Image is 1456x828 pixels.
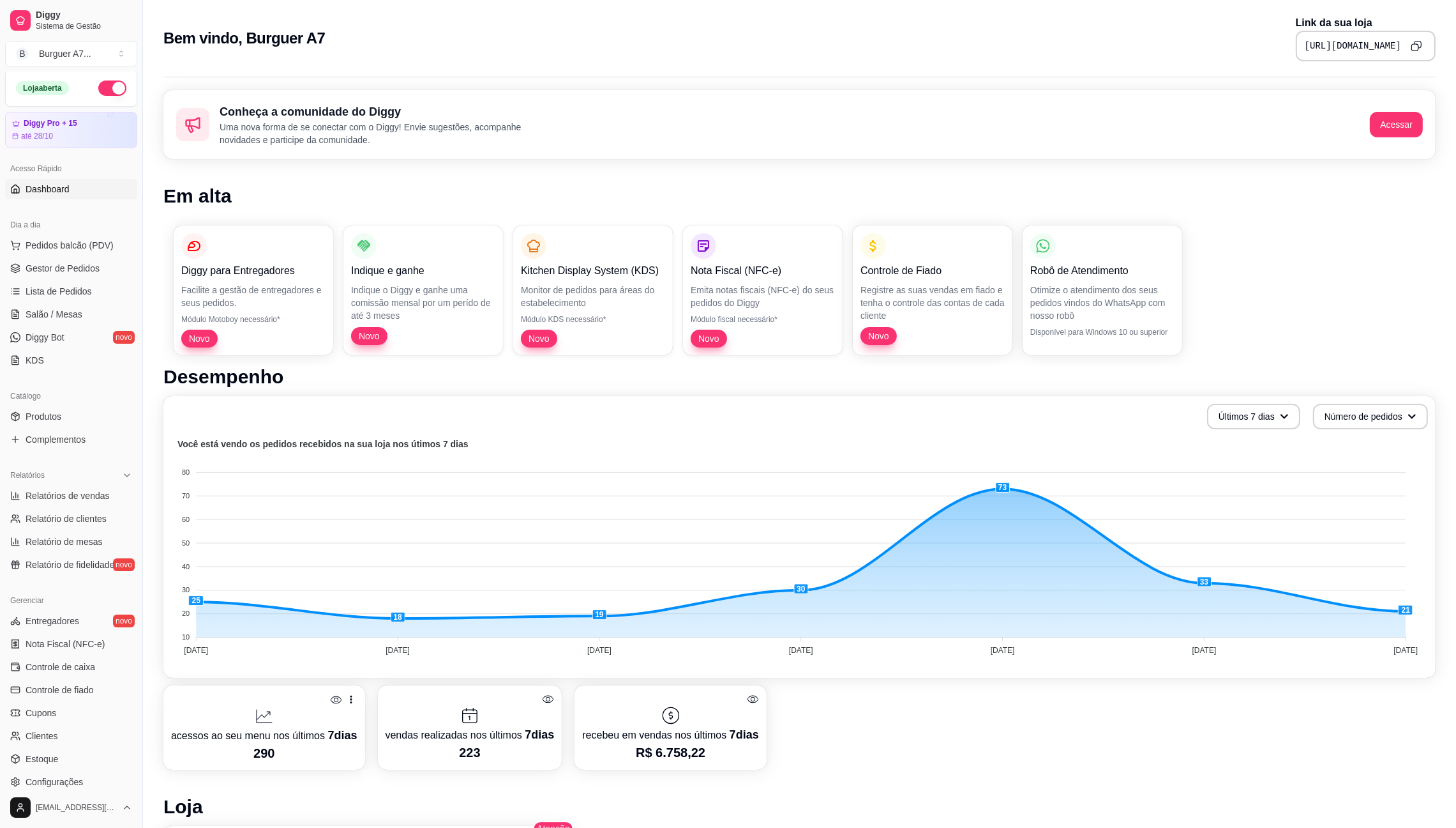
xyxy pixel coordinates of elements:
[1030,327,1175,337] p: Disponível para Windows 10 ou superior
[26,285,92,298] span: Lista de Pedidos
[21,131,53,141] article: até 28/10
[181,314,326,325] p: Módulo Motoboy necessário*
[5,657,137,677] a: Controle de caixa
[582,726,758,744] p: recebeu em vendas nos últimos
[386,744,555,762] p: 223
[5,509,137,529] a: Relatório de clientes
[521,263,665,279] p: Kitchen Display System (KDS)
[1207,404,1300,429] button: Últimos 7 dias
[1393,646,1418,655] tspan: [DATE]
[730,728,759,741] span: 7 dias
[36,21,132,31] span: Sistema de Gestão
[1305,40,1401,52] pre: [URL][DOMAIN_NAME]
[691,284,835,309] p: Emita notas fiscais (NFC-e) do seus pedidos do Diggy
[26,558,114,571] span: Relatório de fidelidade
[184,332,215,345] span: Novo
[683,226,843,355] button: Nota Fiscal (NFC-e)Emita notas fiscais (NFC-e) do seus pedidos do DiggyMódulo fiscal necessário*Novo
[5,486,137,506] a: Relatórios de vendas
[98,80,126,96] button: Alterar Status
[36,802,117,813] span: [EMAIL_ADDRESS][DOMAIN_NAME]
[26,308,82,321] span: Salão / Mesas
[513,226,673,355] button: Kitchen Display System (KDS)Monitor de pedidos para áreas do estabelecimentoMódulo KDS necessário...
[5,235,137,256] button: Pedidos balcão (PDV)
[5,112,137,148] a: Diggy Pro + 15até 28/10
[26,354,44,367] span: KDS
[5,386,137,406] div: Catálogo
[181,284,326,309] p: Facilite a gestão de entregadores e seus pedidos.
[26,239,114,252] span: Pedidos balcão (PDV)
[182,609,190,617] tspan: 20
[5,792,137,823] button: [EMAIL_ADDRESS][DOMAIN_NAME]
[991,646,1015,655] tspan: [DATE]
[182,633,190,641] tspan: 10
[386,646,410,655] tspan: [DATE]
[182,516,190,523] tspan: 60
[343,226,503,355] button: Indique e ganheIndique o Diggy e ganhe uma comissão mensal por um perído de até 3 mesesNovo
[863,330,894,342] span: Novo
[24,119,77,128] article: Diggy Pro + 15
[853,226,1012,355] button: Controle de FiadoRegistre as suas vendas em fiado e tenha o controle das contas de cada clienteNovo
[5,611,137,631] a: Entregadoresnovo
[1313,404,1428,429] button: Número de pedidos
[5,179,137,199] a: Dashboard
[36,10,132,21] span: Diggy
[693,332,724,345] span: Novo
[26,183,70,195] span: Dashboard
[184,646,208,655] tspan: [DATE]
[327,729,357,742] span: 7 dias
[26,753,58,765] span: Estoque
[26,512,107,525] span: Relatório de clientes
[220,121,546,146] p: Uma nova forma de se conectar com o Diggy! Envie sugestões, acompanhe novidades e participe da co...
[26,661,95,673] span: Controle de caixa
[5,555,137,575] a: Relatório de fidelidadenovo
[521,314,665,325] p: Módulo KDS necessário*
[26,262,100,275] span: Gestor de Pedidos
[525,728,554,741] span: 7 dias
[5,258,137,279] a: Gestor de Pedidos
[1192,646,1217,655] tspan: [DATE]
[1023,226,1182,355] button: Robô de AtendimentoOtimize o atendimento dos seus pedidos vindos do WhatsApp com nosso robôDispon...
[26,707,56,719] span: Cupons
[5,215,137,235] div: Dia a dia
[26,638,105,650] span: Nota Fiscal (NFC-e)
[351,284,495,322] p: Indique o Diggy e ganhe uma comissão mensal por um perído de até 3 meses
[26,410,61,423] span: Produtos
[351,263,495,279] p: Indique e ganhe
[5,327,137,348] a: Diggy Botnovo
[171,744,357,762] p: 290
[5,634,137,654] a: Nota Fiscal (NFC-e)
[1030,284,1175,322] p: Otimize o atendimento dos seus pedidos vindos do WhatsApp com nosso robô
[5,772,137,792] a: Configurações
[5,590,137,611] div: Gerenciar
[5,281,137,302] a: Lista de Pedidos
[582,744,758,762] p: R$ 6.758,22
[182,468,190,476] tspan: 80
[5,5,137,36] a: DiggySistema de Gestão
[5,158,137,179] div: Acesso Rápido
[220,103,546,121] h2: Conheça a comunidade do Diggy
[163,795,1436,818] h1: Loja
[5,429,137,450] a: Complementos
[587,646,612,655] tspan: [DATE]
[691,263,835,279] p: Nota Fiscal (NFC-e)
[182,586,190,594] tspan: 30
[860,284,1005,322] p: Registre as suas vendas em fiado e tenha o controle das contas de cada cliente
[26,331,64,344] span: Diggy Bot
[5,41,137,66] button: Select a team
[523,332,555,345] span: Novo
[5,726,137,746] a: Clientes
[26,489,110,502] span: Relatórios de vendas
[174,226,333,355] button: Diggy para EntregadoresFacilite a gestão de entregadores e seus pedidos.Módulo Motoboy necessário...
[5,304,137,325] a: Salão / Mesas
[10,470,45,480] span: Relatórios
[181,263,326,279] p: Diggy para Entregadores
[5,532,137,552] a: Relatório de mesas
[354,330,385,342] span: Novo
[5,350,137,371] a: KDS
[521,284,665,309] p: Monitor de pedidos para áreas do estabelecimento
[1296,15,1436,31] p: Link da sua loja
[182,539,190,547] tspan: 50
[789,646,813,655] tspan: [DATE]
[163,185,1436,208] h1: Em alta
[386,726,555,744] p: vendas realizadas nos últimos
